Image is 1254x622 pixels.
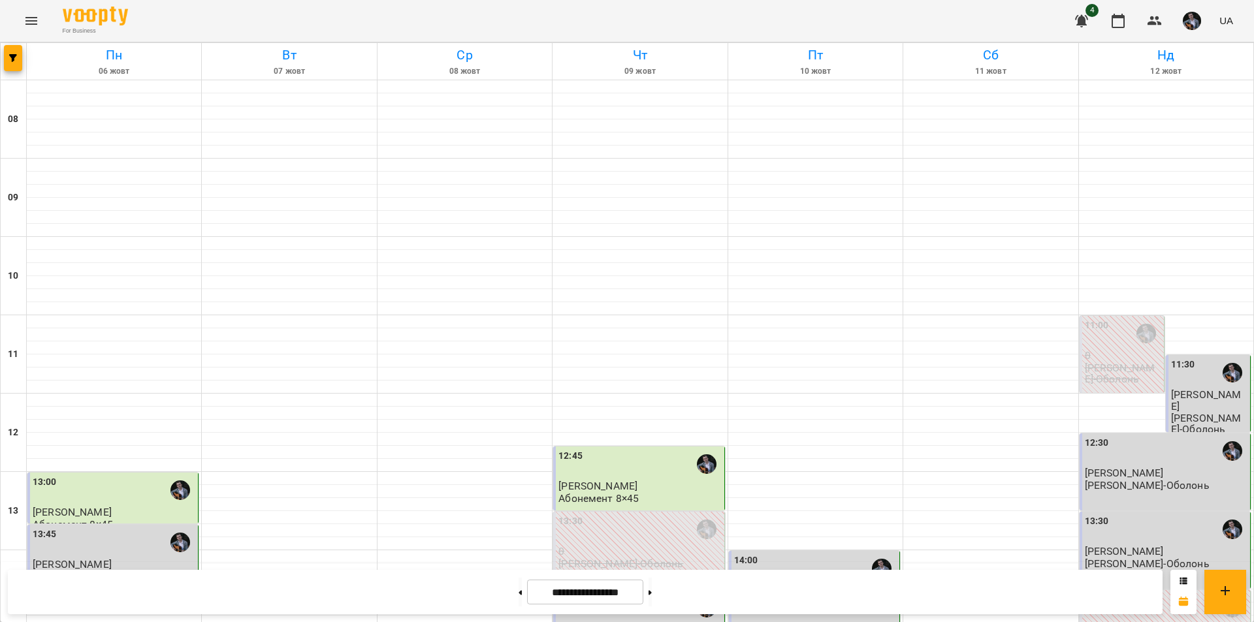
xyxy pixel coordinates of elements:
label: 11:30 [1171,358,1195,372]
p: 0 [558,546,721,557]
h6: 06 жовт [29,65,199,78]
h6: 09 [8,191,18,205]
span: [PERSON_NAME] [558,480,637,492]
h6: 07 жовт [204,65,374,78]
h6: 09 жовт [555,65,725,78]
img: Voopty Logo [63,7,128,25]
img: d409717b2cc07cfe90b90e756120502c.jpg [1183,12,1201,30]
img: Олексій КОЧЕТОВ [1223,363,1242,382]
p: Абонемент 8×45 [33,519,113,530]
img: Олексій КОЧЕТОВ [170,533,190,552]
img: Олексій КОЧЕТОВ [872,559,892,578]
span: 4 [1085,4,1099,17]
label: 13:00 [33,475,57,490]
p: Абонемент 8×45 [558,493,639,504]
h6: 11 [8,347,18,362]
h6: Пн [29,45,199,65]
span: [PERSON_NAME] [1085,467,1164,479]
span: [PERSON_NAME] [1085,545,1164,557]
img: Олексій КОЧЕТОВ [170,480,190,500]
h6: 12 [8,426,18,440]
h6: Чт [555,45,725,65]
span: [PERSON_NAME] [33,506,112,518]
label: 13:30 [558,514,583,529]
label: 13:30 [1085,514,1109,529]
p: 0 [1085,350,1161,361]
span: For Business [63,27,128,35]
h6: 08 [8,112,18,127]
label: 12:30 [1085,436,1109,450]
label: 13:45 [33,527,57,542]
img: Олексій КОЧЕТОВ [1223,520,1242,539]
h6: 10 жовт [730,65,901,78]
img: Олексій КОЧЕТОВ [1136,324,1156,343]
img: Олексій КОЧЕТОВ [1223,441,1242,461]
h6: Пт [730,45,901,65]
h6: Ср [379,45,550,65]
h6: 13 [8,504,18,518]
span: [PERSON_NAME] [1171,388,1242,412]
h6: 10 [8,269,18,283]
span: UA [1219,14,1233,27]
span: [PERSON_NAME] [33,558,112,570]
h6: Сб [905,45,1076,65]
h6: 11 жовт [905,65,1076,78]
label: 11:00 [1085,319,1109,333]
p: [PERSON_NAME]-Оболонь [558,558,683,569]
label: 12:45 [558,449,583,463]
button: Menu [16,5,47,37]
h6: 08 жовт [379,65,550,78]
h6: Нд [1081,45,1251,65]
button: UA [1214,8,1238,33]
img: Олексій КОЧЕТОВ [697,454,716,474]
h6: 12 жовт [1081,65,1251,78]
p: [PERSON_NAME]-Оболонь [1085,480,1210,491]
p: [PERSON_NAME]-Оболонь [1085,362,1161,385]
label: 14:00 [734,553,758,568]
img: Олексій КОЧЕТОВ [697,520,716,539]
h6: Вт [204,45,374,65]
p: [PERSON_NAME]-Оболонь [1171,412,1247,435]
p: [PERSON_NAME]-Оболонь [1085,558,1210,569]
